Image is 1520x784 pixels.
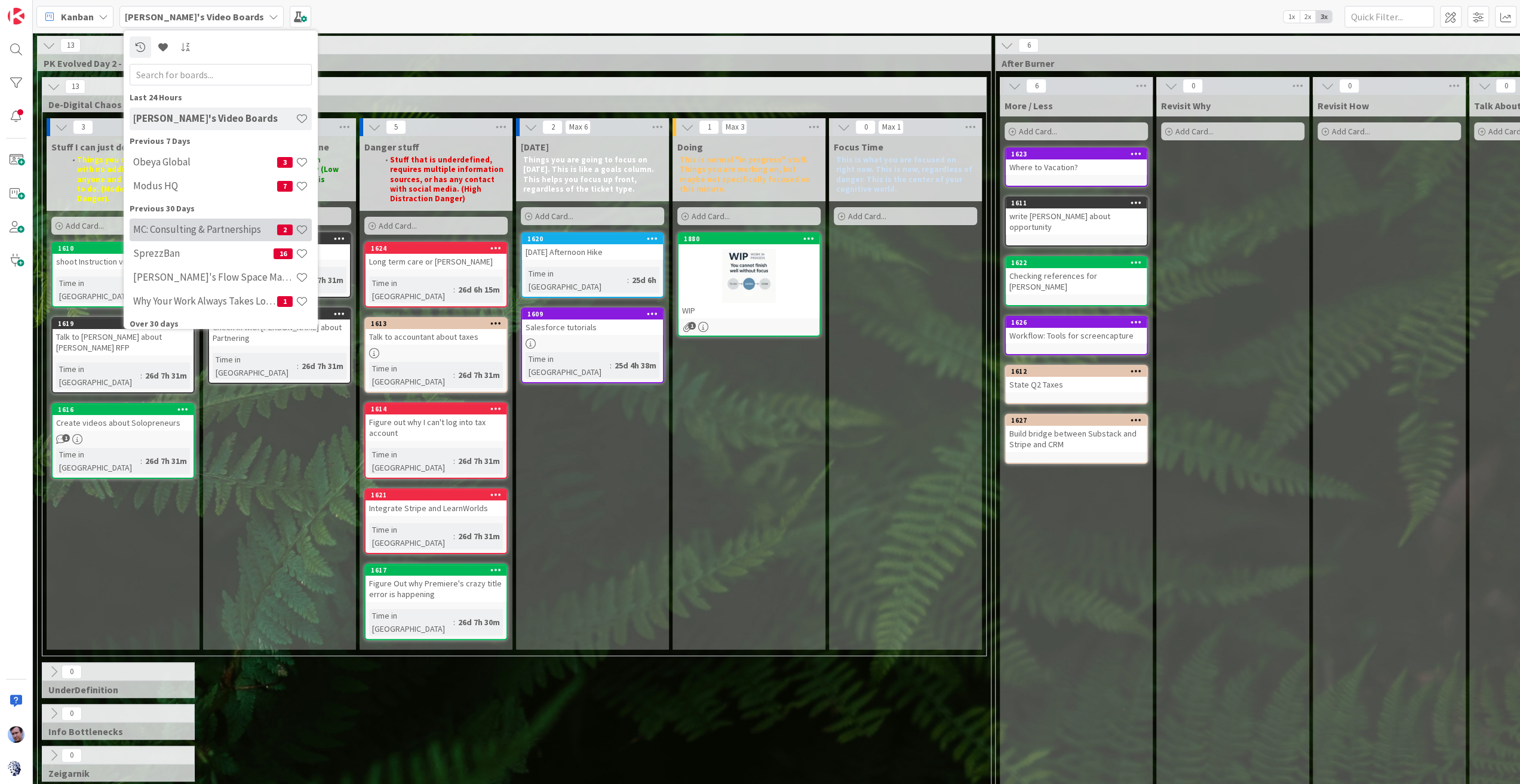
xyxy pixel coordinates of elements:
[366,404,506,414] div: 1614
[58,319,194,328] div: 1619
[1018,38,1039,53] span: 6
[1161,100,1211,112] span: Revisit Why
[1006,159,1147,175] div: Where to Vacation?
[369,362,453,388] div: Time in [GEOGRAPHIC_DATA]
[133,112,296,124] h4: [PERSON_NAME]'s Video Boards
[882,124,900,130] div: Max 1
[130,318,312,330] div: Over 30 days
[1006,328,1147,343] div: Workflow: Tools for screencapture
[130,91,312,104] div: Last 24 Hours
[56,448,140,474] div: Time in [GEOGRAPHIC_DATA]
[125,11,264,23] b: [PERSON_NAME]'s Video Boards
[8,760,24,776] img: avatar
[366,318,506,345] div: 1613Talk to accountant about taxes
[521,308,664,383] a: 1609Salesforce tutorialsTime in [GEOGRAPHIC_DATA]:25d 4h 38m
[53,318,194,355] div: 1619Talk to [PERSON_NAME] about [PERSON_NAME] RFP
[1011,416,1147,425] div: 1627
[692,211,730,222] span: Add Card...
[1344,6,1434,27] input: Quick Filter...
[455,530,503,543] div: 26d 7h 31m
[1300,11,1316,23] span: 2x
[62,748,82,763] span: 0
[453,283,455,296] span: :
[369,276,453,303] div: Time in [GEOGRAPHIC_DATA]
[1006,257,1147,268] div: 1622
[371,319,506,328] div: 1613
[130,202,312,215] div: Previous 30 Days
[366,404,506,441] div: 1614Figure out why I can't log into tax account
[1006,257,1147,294] div: 1622Checking references for [PERSON_NAME]
[366,243,506,269] div: 1624Long term care or [PERSON_NAME]
[1332,126,1370,137] span: Add Card...
[133,247,274,259] h4: SprezzBan
[535,211,573,222] span: Add Card...
[213,353,297,379] div: Time in [GEOGRAPHIC_DATA]
[629,273,659,287] div: 25d 6h
[133,156,277,168] h4: Obeya Global
[133,223,277,235] h4: MC: Consulting & Partnerships
[379,220,417,231] span: Add Card...
[522,309,663,319] div: 1609
[678,303,819,318] div: WIP
[1006,198,1147,235] div: 1611write [PERSON_NAME] about opportunity
[371,405,506,413] div: 1614
[526,352,610,379] div: Time in [GEOGRAPHIC_DATA]
[1006,426,1147,452] div: Build bridge between Substack and Stripe and CRM
[1318,100,1369,112] span: Revisit How
[364,242,508,308] a: 1624Long term care or [PERSON_NAME]Time in [GEOGRAPHIC_DATA]:26d 6h 15m
[453,530,455,543] span: :
[678,233,819,318] div: 1880WIP
[725,124,744,130] div: Max 3
[277,225,293,235] span: 2
[48,684,179,696] span: UnderDefinition
[455,454,503,468] div: 26d 7h 31m
[836,155,974,194] strong: This is what you are focused on right now. This is now, regardless of danger. This is the center ...
[386,120,406,134] span: 5
[1005,256,1148,306] a: 1622Checking references for [PERSON_NAME]
[53,404,194,431] div: 1616Create videos about Solopreneurs
[1006,415,1147,426] div: 1627
[62,434,70,442] span: 1
[277,157,293,168] span: 3
[526,267,627,293] div: Time in [GEOGRAPHIC_DATA]
[371,244,506,253] div: 1624
[1006,366,1147,392] div: 1612State Q2 Taxes
[62,665,82,679] span: 0
[1011,150,1147,158] div: 1623
[56,362,140,389] div: Time in [GEOGRAPHIC_DATA]
[612,359,659,372] div: 25d 4h 38m
[1283,11,1300,23] span: 1x
[527,235,663,243] div: 1620
[8,8,24,24] img: Visit kanbanzone.com
[523,155,656,194] strong: Things you are going to focus on [DATE]. This is like a goals column. This helps you focus up fro...
[1005,316,1148,355] a: 1626Workflow: Tools for screencapture
[274,248,293,259] span: 16
[1006,149,1147,175] div: 1623Where to Vacation?
[610,359,612,372] span: :
[53,243,194,269] div: 1610shoot Instruction video
[522,319,663,335] div: Salesforce tutorials
[51,141,127,153] span: Stuff I can just do
[1006,208,1147,235] div: write [PERSON_NAME] about opportunity
[522,309,663,335] div: 1609Salesforce tutorials
[369,523,453,549] div: Time in [GEOGRAPHIC_DATA]
[1006,149,1147,159] div: 1623
[1005,100,1053,112] span: More / Less
[521,232,664,298] a: 1620[DATE] Afternoon HikeTime in [GEOGRAPHIC_DATA]:25d 6h
[58,244,194,253] div: 1610
[627,273,629,287] span: :
[133,180,277,192] h4: Modus HQ
[73,120,93,134] span: 3
[299,359,346,373] div: 26d 7h 31m
[48,99,971,110] span: De-Digital Chaos Machine
[1339,79,1359,93] span: 0
[130,135,312,147] div: Previous 7 Days
[364,402,508,479] a: 1614Figure out why I can't log into tax accountTime in [GEOGRAPHIC_DATA]:26d 7h 31m
[366,414,506,441] div: Figure out why I can't log into tax account
[1011,367,1147,376] div: 1612
[53,415,194,431] div: Create videos about Solopreneurs
[834,141,883,153] span: Focus Time
[364,317,508,393] a: 1613Talk to accountant about taxesTime in [GEOGRAPHIC_DATA]:26d 7h 31m
[48,725,179,737] span: Info Bottlenecks
[455,368,503,382] div: 26d 7h 31m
